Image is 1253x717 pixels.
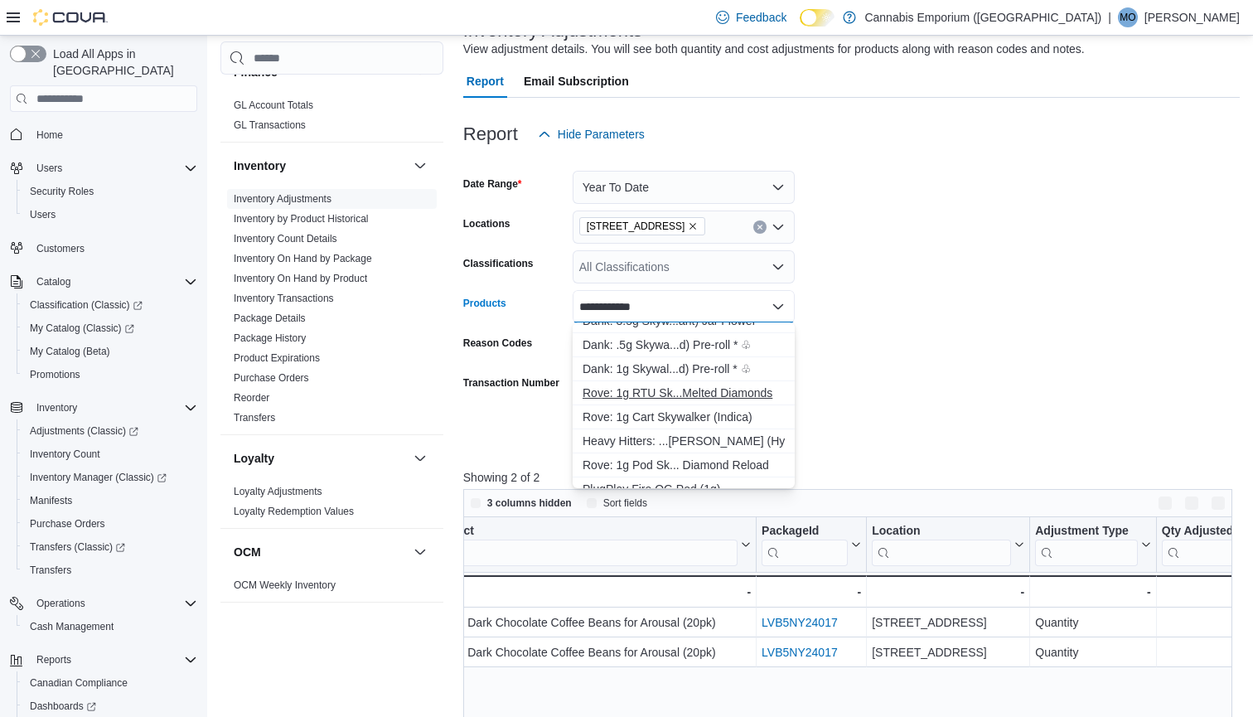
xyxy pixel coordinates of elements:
a: Customers [30,239,91,259]
a: Adjustments (Classic) [17,419,204,443]
span: [STREET_ADDRESS] [587,218,685,235]
a: Feedback [709,1,793,34]
p: [PERSON_NAME] [1144,7,1240,27]
span: Transfers (Classic) [23,537,197,557]
span: Purchase Orders [30,517,105,530]
a: Manifests [23,491,79,511]
div: Quantity [1035,613,1151,632]
button: Open list of options [772,260,785,274]
span: MO [1120,7,1135,27]
a: Classification (Classic) [23,295,149,315]
a: Package History [234,332,306,344]
span: Home [30,124,197,144]
label: Locations [463,217,510,230]
span: Inventory [36,401,77,414]
div: Rove: 1g Pod Sk... Diamond Reload [583,457,785,473]
button: Rove: 1g Pod Skywalker (Indica) Diamond Reload [573,453,795,477]
span: Cash Management [23,617,197,637]
a: Inventory Count Details [234,233,337,245]
button: Close list of options [772,300,785,313]
span: Operations [36,597,85,610]
div: Quantity [1035,642,1151,662]
span: Inventory Manager (Classic) [23,468,197,487]
button: Open list of options [772,220,785,234]
span: Adjustments (Classic) [30,424,138,438]
span: Canadian Compliance [30,676,128,690]
label: Products [463,297,506,310]
div: Adjustment Type [1035,524,1138,540]
span: Security Roles [23,182,197,201]
a: Inventory by Product Historical [234,213,369,225]
a: Inventory On Hand by Package [234,253,372,264]
div: Rove: 1g RTU Sk...Melted Diamonds [583,385,785,401]
span: 3 columns hidden [487,497,572,510]
a: Loyalty Adjustments [234,486,322,497]
span: Email Subscription [524,65,629,98]
a: Product Expirations [234,352,320,364]
div: PackageId [762,524,848,540]
span: Reports [36,653,71,666]
span: Transfers [23,560,197,580]
a: Home [30,125,70,145]
span: Purchase Orders [23,514,197,534]
div: Loyalty [220,482,443,528]
span: My Catalog (Beta) [30,345,110,358]
input: Dark Mode [800,9,835,27]
div: Mona Ozkurt [1118,7,1138,27]
button: Inventory [3,396,204,419]
button: Hide Parameters [531,118,651,151]
button: 3 columns hidden [464,493,578,513]
span: Report [467,65,504,98]
span: My Catalog (Classic) [30,322,134,335]
div: Location [872,524,1011,540]
button: Rove: 1g RTU Skywalker OG (Indica) Vaporizer Live Resin & Melted Diamonds [573,381,795,405]
span: Inventory Count [23,444,197,464]
h3: Report [463,124,518,144]
button: Canadian Compliance [17,671,204,695]
a: Transfers [23,560,78,580]
button: Home [3,122,204,146]
button: Adjustment Type [1035,524,1151,566]
a: Transfers (Classic) [23,537,132,557]
button: Keyboard shortcuts [1155,493,1175,513]
span: Manifests [30,494,72,507]
span: Feedback [736,9,786,26]
span: Dashboards [30,700,96,713]
button: Purchase Orders [17,512,204,535]
div: Qty Adjusted [1162,524,1243,540]
div: LOVE: Dark Chocolate Coffee Beans for Arousal (20pk) [430,613,751,632]
button: Users [17,203,204,226]
div: Product [430,524,738,540]
span: Catalog [30,272,197,292]
button: PlugPlay Fire OG Pod (1g) [573,477,795,501]
button: Inventory [410,156,430,176]
a: LVB5NY24017 [762,646,838,659]
button: Manifests [17,489,204,512]
div: LOVE: Dark Chocolate Coffee Beans for Arousal (20pk) [430,642,751,662]
div: Rove: 1g Cart Skywalker (Indica) [583,409,785,425]
span: Promotions [30,368,80,381]
span: Users [36,162,62,175]
a: Security Roles [23,182,100,201]
a: Loyalty Redemption Values [234,506,354,517]
button: Loyalty [410,448,430,468]
h3: Loyalty [234,450,274,467]
img: Cova [33,9,108,26]
span: Customers [30,238,197,259]
span: Operations [30,593,197,613]
button: Inventory [30,398,84,418]
a: Adjustments (Classic) [23,421,145,441]
a: Cash Management [23,617,120,637]
button: Enter fullscreen [1208,493,1228,513]
span: Users [23,205,197,225]
button: Display options [1182,493,1202,513]
a: My Catalog (Classic) [23,318,141,338]
button: Inventory [234,157,407,174]
button: Dank: 1g Skywalker OG (Indica Dominant Hybrid) Pre-roll * ♧ [573,357,795,381]
div: Adjustment Type [1035,524,1138,566]
div: [STREET_ADDRESS] [872,642,1024,662]
a: Purchase Orders [23,514,112,534]
span: Canadian Compliance [23,673,197,693]
div: PlugPlay Fire OG Pod (1g) [583,481,785,497]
